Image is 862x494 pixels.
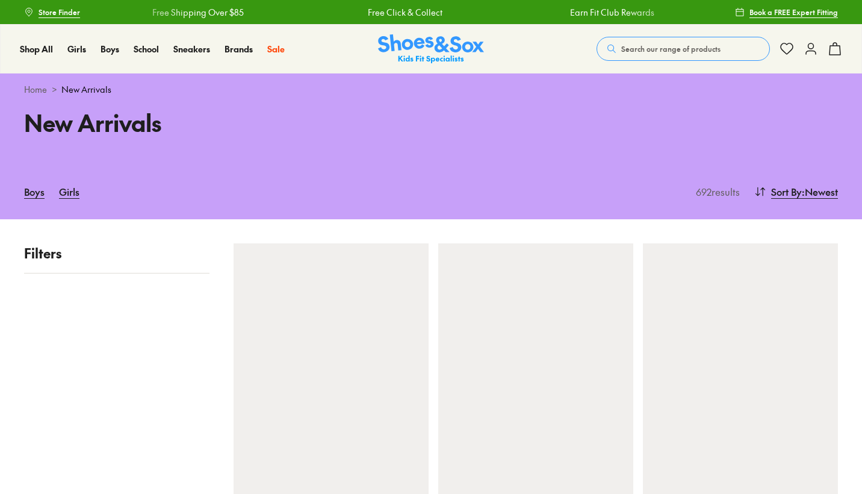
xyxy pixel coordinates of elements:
a: Girls [59,178,79,205]
button: Search our range of products [597,37,770,61]
a: Store Finder [24,1,80,23]
a: Shoes & Sox [378,34,484,64]
a: Home [24,83,47,96]
img: SNS_Logo_Responsive.svg [378,34,484,64]
div: > [24,83,838,96]
span: : Newest [802,184,838,199]
span: Store Finder [39,7,80,17]
a: Sale [267,43,285,55]
a: Shop All [20,43,53,55]
button: Sort By:Newest [754,178,838,205]
span: New Arrivals [61,83,111,96]
span: Book a FREE Expert Fitting [749,7,838,17]
a: Free Click & Collect [367,6,442,19]
a: School [134,43,159,55]
a: Girls [67,43,86,55]
a: Brands [225,43,253,55]
p: 692 results [691,184,740,199]
p: Filters [24,243,209,263]
a: Free Shipping Over $85 [152,6,243,19]
a: Boys [24,178,45,205]
span: Search our range of products [621,43,721,54]
a: Sneakers [173,43,210,55]
a: Boys [101,43,119,55]
a: Book a FREE Expert Fitting [735,1,838,23]
h1: New Arrivals [24,105,417,140]
span: Sort By [771,184,802,199]
a: Earn Fit Club Rewards [569,6,654,19]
